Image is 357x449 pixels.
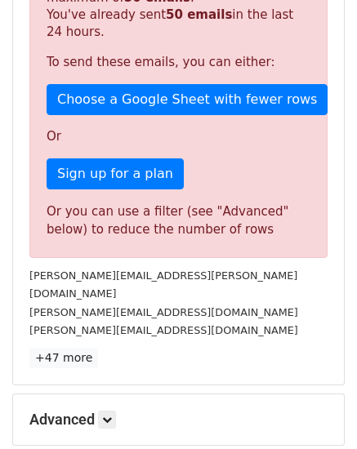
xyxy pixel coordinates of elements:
[47,84,328,115] a: Choose a Google Sheet with fewer rows
[166,7,232,22] strong: 50 emails
[47,158,184,189] a: Sign up for a plan
[29,306,298,318] small: [PERSON_NAME][EMAIL_ADDRESS][DOMAIN_NAME]
[47,128,310,145] p: Or
[29,269,297,300] small: [PERSON_NAME][EMAIL_ADDRESS][PERSON_NAME][DOMAIN_NAME]
[29,324,298,336] small: [PERSON_NAME][EMAIL_ADDRESS][DOMAIN_NAME]
[47,54,310,71] p: To send these emails, you can either:
[29,348,98,368] a: +47 more
[275,371,357,449] iframe: Chat Widget
[47,202,310,239] div: Or you can use a filter (see "Advanced" below) to reduce the number of rows
[29,411,328,429] h5: Advanced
